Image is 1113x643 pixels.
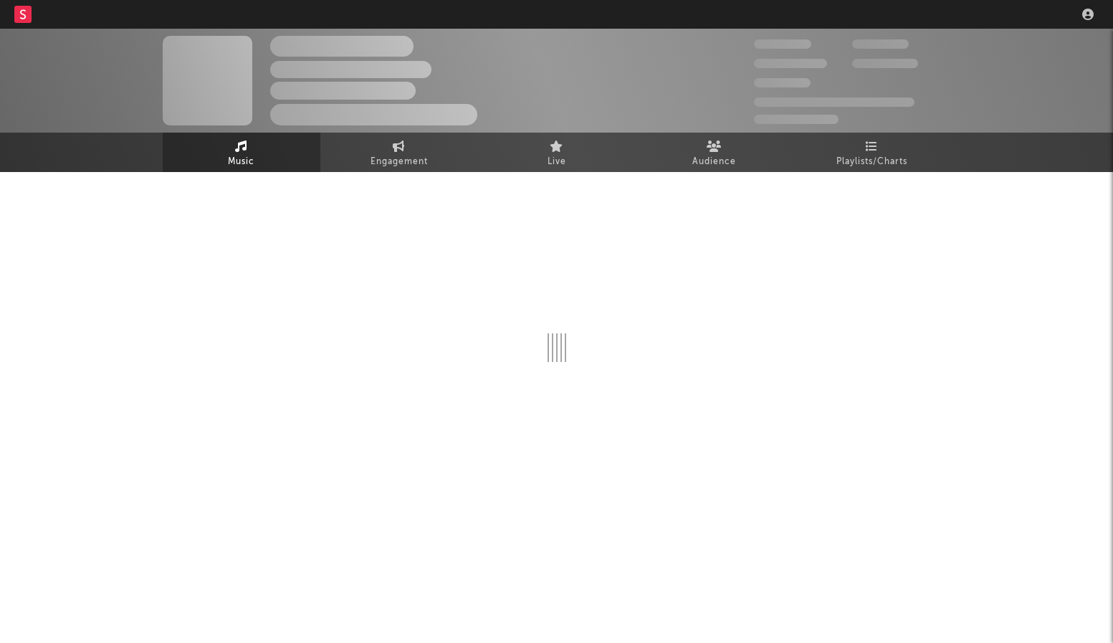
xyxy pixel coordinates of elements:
span: Engagement [371,153,428,171]
a: Playlists/Charts [793,133,951,172]
a: Engagement [320,133,478,172]
a: Audience [636,133,793,172]
span: Live [548,153,566,171]
span: 100,000 [852,39,909,49]
a: Music [163,133,320,172]
span: 1,000,000 [852,59,918,68]
span: Playlists/Charts [836,153,907,171]
span: 50,000,000 Monthly Listeners [754,97,914,107]
span: 50,000,000 [754,59,827,68]
span: 300,000 [754,39,811,49]
span: Jump Score: 85.0 [754,115,839,124]
span: 100,000 [754,78,811,87]
a: Live [478,133,636,172]
span: Music [228,153,254,171]
span: Audience [692,153,736,171]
